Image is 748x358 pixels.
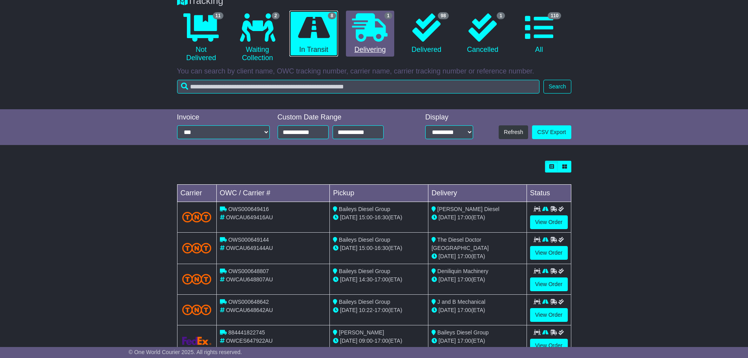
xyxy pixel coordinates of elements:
[439,307,456,313] span: [DATE]
[437,329,489,336] span: Baileys Diesel Group
[228,268,269,274] span: OWS000648807
[289,11,338,57] a: 8 In Transit
[428,185,527,202] td: Delivery
[432,213,523,222] div: (ETA)
[340,307,357,313] span: [DATE]
[216,185,330,202] td: OWC / Carrier #
[527,185,571,202] td: Status
[530,215,568,229] a: View Order
[339,299,390,305] span: Baileys Diesel Group
[213,12,223,19] span: 11
[543,80,571,94] button: Search
[339,329,384,336] span: [PERSON_NAME]
[339,237,390,243] span: Baileys Diesel Group
[272,12,280,19] span: 2
[233,11,282,65] a: 2 Waiting Collection
[432,237,489,251] span: The Diesel Doctor [GEOGRAPHIC_DATA]
[228,206,269,212] span: OWS000649416
[432,275,523,284] div: (ETA)
[182,212,212,222] img: TNT_Domestic.png
[375,245,388,251] span: 16:30
[182,305,212,315] img: TNT_Domestic.png
[457,276,471,283] span: 17:00
[375,276,388,283] span: 17:00
[432,252,523,261] div: (ETA)
[499,125,528,139] button: Refresh
[439,253,456,259] span: [DATE]
[437,299,485,305] span: J and B Mechanical
[359,276,373,283] span: 14:30
[333,244,425,252] div: - (ETA)
[530,339,568,352] a: View Order
[515,11,563,57] a: 110 All
[359,245,373,251] span: 15:00
[129,349,242,355] span: © One World Courier 2025. All rights reserved.
[177,67,571,76] p: You can search by client name, OWC tracking number, carrier name, carrier tracking number or refe...
[437,206,499,212] span: [PERSON_NAME] Diesel
[339,206,390,212] span: Baileys Diesel Group
[333,306,425,314] div: - (ETA)
[530,308,568,322] a: View Order
[359,338,373,344] span: 09:00
[346,11,394,57] a: 1 Delivering
[432,306,523,314] div: (ETA)
[375,307,388,313] span: 17:00
[402,11,450,57] a: 98 Delivered
[439,276,456,283] span: [DATE]
[437,268,488,274] span: Deniliquin Machinery
[328,12,336,19] span: 8
[333,213,425,222] div: - (ETA)
[182,243,212,253] img: TNT_Domestic.png
[177,11,225,65] a: 11 Not Delivered
[457,214,471,220] span: 17:00
[333,337,425,345] div: - (ETA)
[384,12,393,19] span: 1
[457,307,471,313] span: 17:00
[228,299,269,305] span: OWS000648642
[340,245,357,251] span: [DATE]
[439,338,456,344] span: [DATE]
[177,113,270,122] div: Invoice
[228,237,269,243] span: OWS000649144
[438,12,448,19] span: 98
[182,274,212,285] img: TNT_Domestic.png
[530,246,568,260] a: View Order
[375,214,388,220] span: 16:30
[457,338,471,344] span: 17:00
[340,214,357,220] span: [DATE]
[226,276,273,283] span: OWCAU648807AU
[457,253,471,259] span: 17:00
[226,307,273,313] span: OWCAU648642AU
[177,185,216,202] td: Carrier
[228,329,265,336] span: 884441822745
[226,245,273,251] span: OWCAU649144AU
[333,275,425,284] div: - (ETA)
[459,11,507,57] a: 1 Cancelled
[532,125,571,139] a: CSV Export
[278,113,404,122] div: Custom Date Range
[530,277,568,291] a: View Order
[359,214,373,220] span: 15:00
[339,268,390,274] span: Baileys Diesel Group
[330,185,428,202] td: Pickup
[340,276,357,283] span: [DATE]
[226,338,272,344] span: OWCES647922AU
[375,338,388,344] span: 17:00
[432,337,523,345] div: (ETA)
[359,307,373,313] span: 10:22
[182,337,212,345] img: GetCarrierServiceLogo
[548,12,561,19] span: 110
[497,12,505,19] span: 1
[425,113,473,122] div: Display
[226,214,273,220] span: OWCAU649416AU
[340,338,357,344] span: [DATE]
[439,214,456,220] span: [DATE]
